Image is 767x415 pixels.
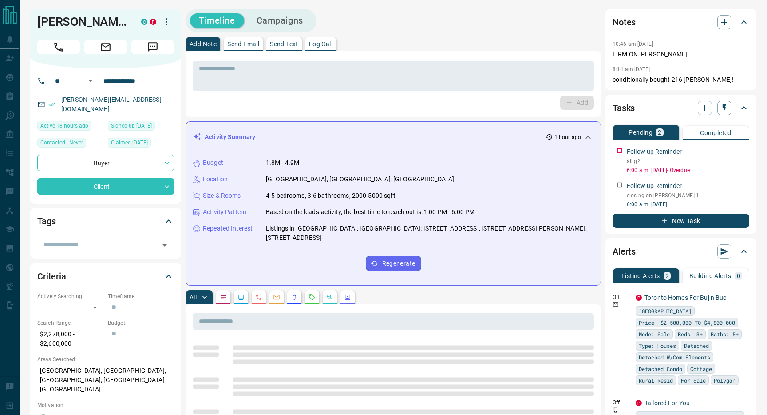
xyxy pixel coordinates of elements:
[61,96,162,112] a: [PERSON_NAME][EMAIL_ADDRESS][DOMAIN_NAME]
[639,318,735,327] span: Price: $2,500,000 TO $4,800,000
[613,301,619,307] svg: Email
[613,244,636,259] h2: Alerts
[141,19,147,25] div: condos.ca
[49,101,55,108] svg: Email Verified
[37,121,103,133] div: Tue Aug 12 2025
[613,293,630,301] p: Off
[190,41,217,47] p: Add Note
[40,121,88,130] span: Active 18 hours ago
[37,269,66,283] h2: Criteria
[613,50,749,59] p: FIRM ON [PERSON_NAME]
[639,353,710,362] span: Detached W/Com Elements
[308,294,316,301] svg: Requests
[227,41,259,47] p: Send Email
[613,12,749,33] div: Notes
[131,40,174,54] span: Message
[40,138,83,147] span: Contacted - Never
[639,364,682,373] span: Detached Condo
[681,376,706,385] span: For Sale
[627,147,682,156] p: Follow up Reminder
[37,401,174,409] p: Motivation:
[108,319,174,327] p: Budget:
[639,330,670,339] span: Mode: Sale
[639,307,692,315] span: [GEOGRAPHIC_DATA]
[190,294,197,300] p: All
[291,294,298,301] svg: Listing Alerts
[613,241,749,262] div: Alerts
[344,294,351,301] svg: Agent Actions
[150,19,156,25] div: property.ca
[714,376,735,385] span: Polygon
[613,66,650,72] p: 8:14 am [DATE]
[255,294,262,301] svg: Calls
[627,200,749,208] p: 6:00 a.m. [DATE]
[737,273,740,279] p: 0
[266,175,454,184] p: [GEOGRAPHIC_DATA], [GEOGRAPHIC_DATA], [GEOGRAPHIC_DATA]
[700,130,731,136] p: Completed
[193,129,593,145] div: Activity Summary1 hour ago
[84,40,127,54] span: Email
[613,15,636,29] h2: Notes
[266,224,593,243] p: Listings in [GEOGRAPHIC_DATA], [GEOGRAPHIC_DATA]: [STREET_ADDRESS], [STREET_ADDRESS][PERSON_NAME]...
[613,214,749,228] button: New Task
[203,207,246,217] p: Activity Pattern
[684,341,709,350] span: Detached
[627,166,749,174] p: 6:00 a.m. [DATE] - Overdue
[248,13,312,28] button: Campaigns
[644,294,727,301] a: Toronto Homes For Buj n Buc
[627,181,682,191] p: Follow up Reminder
[266,158,299,168] p: 1.8M - 4.9M
[37,178,174,195] div: Client
[366,256,421,271] button: Regenerate
[37,214,55,228] h2: Tags
[37,155,174,171] div: Buyer
[37,40,80,54] span: Call
[639,341,676,350] span: Type: Houses
[203,191,241,200] p: Size & Rooms
[190,13,244,28] button: Timeline
[644,399,690,407] a: Tailored For You
[613,407,619,413] svg: Push Notification Only
[678,330,703,339] span: Beds: 3+
[108,138,174,150] div: Tue Aug 20 2024
[309,41,332,47] p: Log Call
[636,400,642,406] div: property.ca
[658,129,661,136] p: 2
[554,133,581,141] p: 1 hour ago
[205,132,255,142] p: Activity Summary
[613,75,749,84] p: conditionally bought 216 [PERSON_NAME]!
[37,292,103,300] p: Actively Searching:
[613,97,749,119] div: Tasks
[85,76,96,86] button: Open
[203,224,253,233] p: Repeated Interest
[326,294,333,301] svg: Opportunities
[37,15,128,29] h1: [PERSON_NAME]
[627,192,749,200] p: closing on [PERSON_NAME] 1
[613,101,635,115] h2: Tasks
[37,355,174,363] p: Areas Searched:
[711,330,739,339] span: Baths: 5+
[266,191,395,200] p: 4-5 bedrooms, 3-6 bathrooms, 2000-5000 sqft
[621,273,660,279] p: Listing Alerts
[636,295,642,301] div: property.ca
[266,207,474,217] p: Based on the lead's activity, the best time to reach out is: 1:00 PM - 6:00 PM
[108,121,174,133] div: Tue Aug 20 2024
[108,292,174,300] p: Timeframe:
[203,158,223,168] p: Budget
[613,399,630,407] p: Off
[37,266,174,287] div: Criteria
[111,121,152,130] span: Signed up [DATE]
[158,239,171,251] button: Open
[37,327,103,351] p: $2,278,000 - $2,600,000
[37,363,174,397] p: [GEOGRAPHIC_DATA], [GEOGRAPHIC_DATA], [GEOGRAPHIC_DATA], [GEOGRAPHIC_DATA]-[GEOGRAPHIC_DATA]
[111,138,148,147] span: Claimed [DATE]
[37,319,103,327] p: Search Range:
[237,294,245,301] svg: Lead Browsing Activity
[273,294,280,301] svg: Emails
[37,211,174,232] div: Tags
[690,364,712,373] span: Cottage
[613,41,653,47] p: 10:46 am [DATE]
[220,294,227,301] svg: Notes
[203,175,228,184] p: Location
[627,157,749,165] p: all g?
